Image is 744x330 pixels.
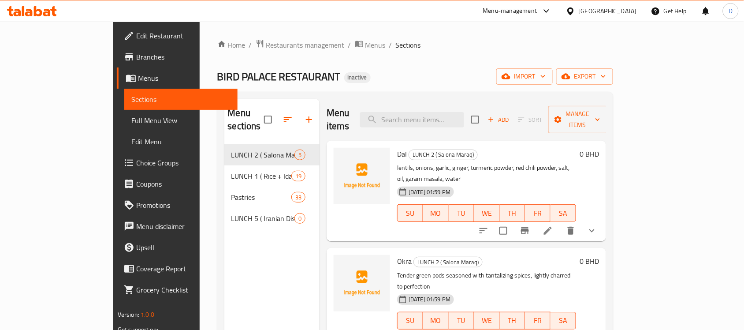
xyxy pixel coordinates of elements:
[295,151,305,159] span: 5
[555,109,600,131] span: Manage items
[554,314,573,327] span: SA
[414,257,482,267] span: LUNCH 2 ( Salona Maraq)
[449,204,474,222] button: TU
[117,237,238,258] a: Upsell
[141,309,154,320] span: 1.0.0
[294,150,305,160] div: items
[413,257,483,267] div: LUNCH 2 ( Salona Maraq)
[563,71,606,82] span: export
[452,314,471,327] span: TU
[551,312,576,330] button: SA
[231,150,294,160] span: LUNCH 2 ( Salona Maraq)
[487,115,510,125] span: Add
[525,312,551,330] button: FR
[427,207,445,220] span: MO
[587,225,597,236] svg: Show Choices
[117,258,238,279] a: Coverage Report
[224,165,320,187] div: LUNCH 1 ( Rice + Idam)19
[117,173,238,195] a: Coupons
[131,94,231,105] span: Sections
[131,115,231,126] span: Full Menu View
[484,113,513,127] button: Add
[423,204,449,222] button: MO
[729,6,733,16] span: D
[579,6,637,16] div: [GEOGRAPHIC_DATA]
[249,40,252,50] li: /
[483,6,537,16] div: Menu-management
[355,39,386,51] a: Menus
[224,141,320,232] nav: Menu sections
[231,171,291,181] div: LUNCH 1 ( Rice + Idam)
[259,110,277,129] span: Select all sections
[138,73,231,83] span: Menus
[136,179,231,189] span: Coupons
[117,67,238,89] a: Menus
[478,207,496,220] span: WE
[466,110,484,129] span: Select section
[474,204,500,222] button: WE
[327,106,350,133] h2: Menu items
[551,204,576,222] button: SA
[136,242,231,253] span: Upsell
[397,270,576,292] p: Tender green pods seasoned with tantalizing spices, lightly charred to perfection
[298,109,320,130] button: Add section
[136,52,231,62] span: Branches
[231,192,291,202] span: Pastries
[231,213,294,224] span: LUNCH 5 ( Iranian Dishes )
[484,113,513,127] span: Add item
[348,40,351,50] li: /
[124,131,238,152] a: Edit Menu
[136,285,231,295] span: Grocery Checklist
[266,40,345,50] span: Restaurants management
[334,148,390,204] img: Dal
[556,68,613,85] button: export
[291,171,305,181] div: items
[396,40,421,50] span: Sections
[291,192,305,202] div: items
[294,213,305,224] div: items
[136,200,231,210] span: Promotions
[405,188,454,196] span: [DATE] 01:59 PM
[449,312,474,330] button: TU
[136,30,231,41] span: Edit Restaurant
[224,208,320,229] div: LUNCH 5 ( Iranian Dishes )0
[500,204,525,222] button: TH
[513,113,548,127] span: Select section first
[360,112,464,127] input: search
[117,279,238,300] a: Grocery Checklist
[409,150,477,160] span: LUNCH 2 ( Salona Maraq)
[409,150,478,160] div: LUNCH 2 ( Salona Maraq)
[423,312,449,330] button: MO
[397,162,576,184] p: lentils, onions, garlic, ginger, turmeric powder, red chili powder, salt, oil, garam masala, water
[560,220,581,241] button: delete
[136,221,231,232] span: Menu disclaimer
[217,39,614,51] nav: breadcrumb
[525,204,551,222] button: FR
[224,144,320,165] div: LUNCH 2 ( Salona Maraq)5
[543,225,553,236] a: Edit menu item
[496,68,553,85] button: import
[124,110,238,131] a: Full Menu View
[554,207,573,220] span: SA
[503,207,522,220] span: TH
[292,193,305,202] span: 33
[478,314,496,327] span: WE
[580,148,599,160] h6: 0 BHD
[295,214,305,223] span: 0
[117,195,238,216] a: Promotions
[344,72,371,83] div: Inactive
[514,220,536,241] button: Branch-specific-item
[117,25,238,46] a: Edit Restaurant
[217,67,341,86] span: BIRD PALACE RESTAURANT
[136,157,231,168] span: Choice Groups
[118,309,139,320] span: Version:
[397,147,407,161] span: Dal
[365,40,386,50] span: Menus
[401,314,420,327] span: SU
[500,312,525,330] button: TH
[277,109,298,130] span: Sort sections
[292,172,305,180] span: 19
[397,204,423,222] button: SU
[117,152,238,173] a: Choice Groups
